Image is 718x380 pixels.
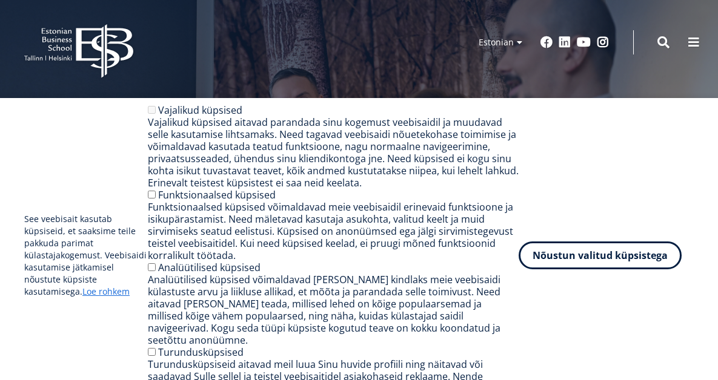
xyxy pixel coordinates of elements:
label: Turundusküpsised [158,346,244,359]
a: Youtube [577,36,591,48]
div: Vajalikud küpsised aitavad parandada sinu kogemust veebisaidil ja muudavad selle kasutamise lihts... [148,116,519,189]
label: Funktsionaalsed küpsised [158,188,276,201]
div: Funktsionaalsed küpsised võimaldavad meie veebisaidil erinevaid funktsioone ja isikupärastamist. ... [148,201,519,261]
button: Nõustun valitud küpsistega [519,241,682,269]
a: Instagram [597,36,609,48]
a: Linkedin [559,36,571,48]
a: Loe rohkem [82,286,130,298]
label: Analüütilised küpsised [158,261,261,274]
p: See veebisait kasutab küpsiseid, et saaksime teile pakkuda parimat külastajakogemust. Veebisaidi ... [24,213,148,298]
a: Facebook [540,36,553,48]
div: Analüütilised küpsised võimaldavad [PERSON_NAME] kindlaks meie veebisaidi külastuste arvu ja liik... [148,274,519,346]
label: Vajalikud küpsised [158,103,242,117]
